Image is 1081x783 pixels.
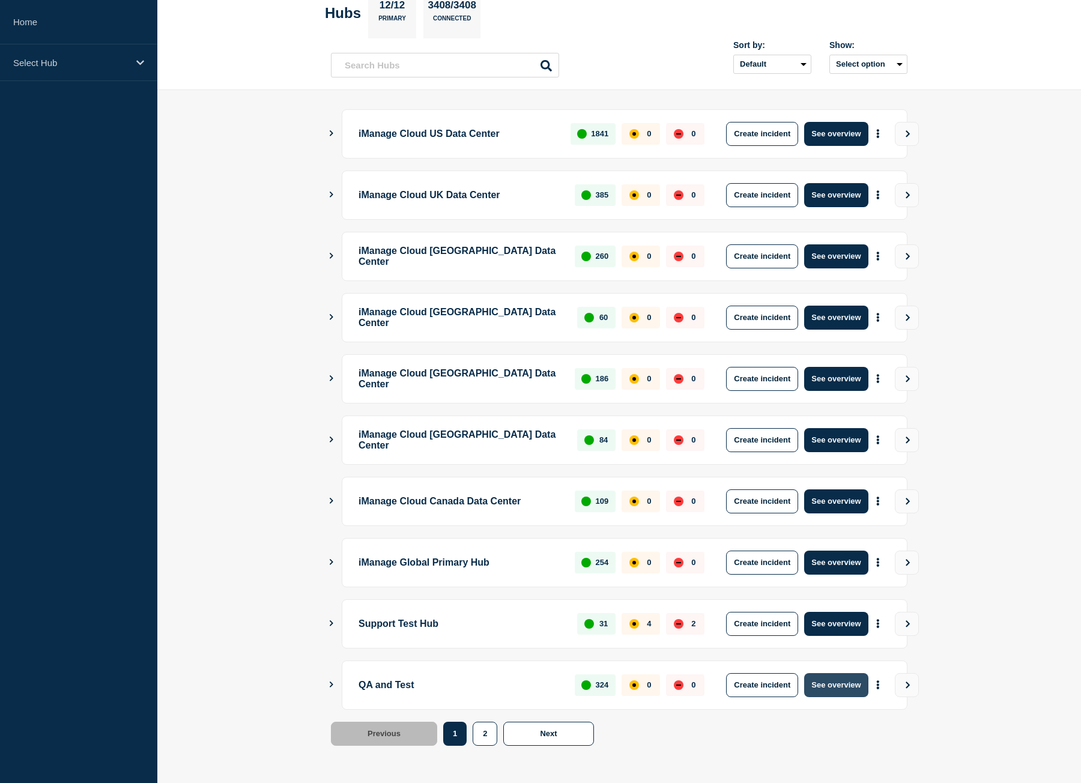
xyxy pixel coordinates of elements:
button: See overview [804,551,868,575]
p: 0 [691,680,695,689]
button: See overview [804,673,868,697]
button: Show Connected Hubs [329,680,335,689]
p: 2 [691,619,695,628]
span: Previous [368,729,401,738]
div: up [581,497,591,506]
p: 0 [647,190,651,199]
button: Create incident [726,122,798,146]
p: iManage Cloud UK Data Center [359,183,561,207]
p: 186 [596,374,609,383]
p: iManage Cloud [GEOGRAPHIC_DATA] Data Center [359,367,561,391]
button: View [895,183,919,207]
button: Show Connected Hubs [329,497,335,506]
div: down [674,313,683,322]
button: Create incident [726,612,798,636]
button: Show Connected Hubs [329,558,335,567]
p: 0 [691,497,695,506]
p: iManage Cloud [GEOGRAPHIC_DATA] Data Center [359,306,563,330]
p: Support Test Hub [359,612,563,636]
button: More actions [870,490,886,512]
div: up [584,313,594,322]
button: Show Connected Hubs [329,190,335,199]
button: Create incident [726,306,798,330]
button: More actions [870,551,886,573]
div: affected [629,313,639,322]
button: 2 [473,722,497,746]
div: up [581,252,591,261]
p: 84 [599,435,608,444]
button: Create incident [726,551,798,575]
p: 0 [647,129,651,138]
button: Show Connected Hubs [329,374,335,383]
button: Show Connected Hubs [329,129,335,138]
span: Next [540,729,557,738]
div: up [584,619,594,629]
p: 0 [647,497,651,506]
button: View [895,367,919,391]
div: down [674,497,683,506]
button: More actions [870,612,886,635]
p: Primary [378,15,406,28]
div: down [674,190,683,200]
button: View [895,244,919,268]
button: 1 [443,722,467,746]
p: QA and Test [359,673,561,697]
div: up [581,558,591,567]
button: Select option [829,55,907,74]
button: See overview [804,244,868,268]
p: 0 [691,374,695,383]
p: Select Hub [13,58,129,68]
button: Show Connected Hubs [329,435,335,444]
button: Create incident [726,183,798,207]
p: 60 [599,313,608,322]
button: More actions [870,122,886,145]
p: iManage Cloud US Data Center [359,122,557,146]
div: down [674,680,683,690]
input: Search Hubs [331,53,559,77]
button: See overview [804,306,868,330]
button: View [895,489,919,513]
button: Create incident [726,428,798,452]
button: See overview [804,367,868,391]
div: Sort by: [733,40,811,50]
button: View [895,428,919,452]
h2: Hubs [325,5,361,22]
p: 0 [691,252,695,261]
button: More actions [870,245,886,267]
div: up [584,435,594,445]
div: down [674,129,683,139]
button: More actions [870,306,886,328]
button: Show Connected Hubs [329,619,335,628]
button: View [895,122,919,146]
p: 0 [691,313,695,322]
div: Show: [829,40,907,50]
div: down [674,374,683,384]
div: up [581,374,591,384]
button: See overview [804,428,868,452]
p: 0 [647,374,651,383]
p: 0 [691,558,695,567]
p: iManage Global Primary Hub [359,551,561,575]
div: down [674,435,683,445]
p: 0 [691,190,695,199]
button: View [895,551,919,575]
p: iManage Cloud Canada Data Center [359,489,561,513]
button: Next [503,722,593,746]
button: View [895,306,919,330]
button: More actions [870,184,886,206]
div: up [581,190,591,200]
button: Create incident [726,673,798,697]
button: See overview [804,489,868,513]
button: More actions [870,367,886,390]
div: up [577,129,587,139]
button: View [895,673,919,697]
p: iManage Cloud [GEOGRAPHIC_DATA] Data Center [359,428,563,452]
div: affected [629,497,639,506]
button: More actions [870,429,886,451]
div: affected [629,252,639,261]
p: Connected [433,15,471,28]
p: 31 [599,619,608,628]
div: down [674,558,683,567]
p: 0 [647,313,651,322]
button: View [895,612,919,636]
